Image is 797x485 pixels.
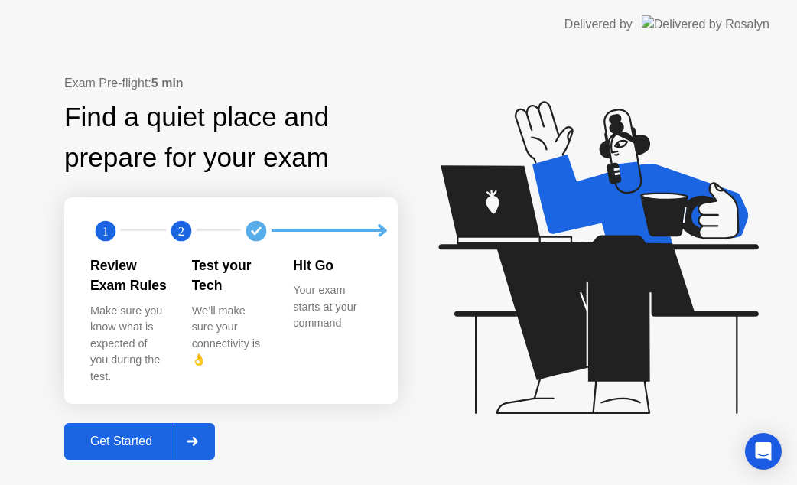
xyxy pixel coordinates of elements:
div: Make sure you know what is expected of you during the test. [90,303,168,386]
b: 5 min [151,76,184,90]
div: Exam Pre-flight: [64,74,398,93]
text: 2 [177,224,184,239]
text: 1 [102,224,109,239]
div: Open Intercom Messenger [745,433,782,470]
div: We’ll make sure your connectivity is 👌 [192,303,269,369]
div: Get Started [69,435,174,448]
div: Your exam starts at your command [293,282,370,332]
button: Get Started [64,423,215,460]
img: Delivered by Rosalyn [642,15,769,33]
div: Delivered by [564,15,633,34]
div: Find a quiet place and prepare for your exam [64,97,398,178]
div: Hit Go [293,256,370,275]
div: Test your Tech [192,256,269,296]
div: Review Exam Rules [90,256,168,296]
